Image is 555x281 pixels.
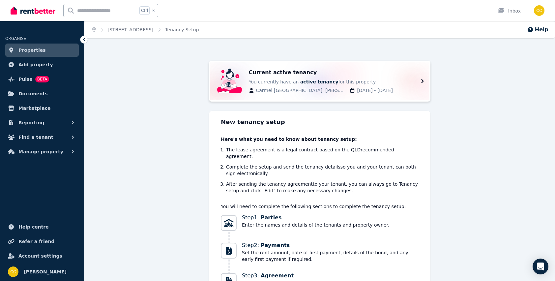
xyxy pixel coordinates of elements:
span: Step 2 : [242,241,419,249]
span: Documents [18,90,48,98]
span: BETA [35,76,49,82]
button: Manage property [5,145,79,158]
span: Step 3 : [242,272,419,280]
li: After sending the tenancy agreement to your tenant, you can always go to Tenancy setup and click ... [226,181,419,194]
a: Documents [5,87,79,100]
p: You will need to complete the following sections to complete the tenancy setup: [221,203,419,210]
span: ORGANISE [5,36,26,41]
li: The lease agreement is a legal contract based on the QLD recommended agreement. [226,146,419,160]
span: [PERSON_NAME] [24,268,67,276]
button: Help [527,26,548,34]
a: Add property [5,58,79,71]
span: Properties [18,46,46,54]
a: Marketplace [5,102,79,115]
a: PulseBETA [5,73,79,86]
span: Refer a friend [18,237,54,245]
span: Parties [261,214,282,221]
p: Here's what you need to know about tenancy setup: [221,136,419,142]
span: Find a tenant [18,133,53,141]
span: Agreement [261,272,294,279]
span: Add property [18,61,53,69]
a: Help centre [5,220,79,234]
button: Find a tenant [5,131,79,144]
a: [STREET_ADDRESS] [108,27,154,32]
a: Properties [5,44,79,57]
span: Pulse [18,75,33,83]
div: Open Intercom Messenger [533,259,548,274]
img: Charles Chaaya [534,5,544,16]
span: Ctrl [139,6,150,15]
span: Help centre [18,223,49,231]
div: Inbox [498,8,521,14]
span: You currently have an for this property [249,78,411,85]
span: [DATE] - [DATE] [357,87,415,94]
span: Reporting [18,119,44,127]
a: Account settings [5,249,79,263]
span: k [152,8,155,13]
span: Account settings [18,252,62,260]
span: Manage property [18,148,63,156]
span: Enter the names and details of the tenants and property owner. [242,222,389,228]
span: Payments [261,242,290,248]
nav: Breadcrumb [84,21,207,38]
span: Set the rent amount, date of first payment, details of the bond, and any early first payment if r... [242,249,419,263]
a: Refer a friend [5,235,79,248]
h2: New tenancy setup [221,117,419,127]
img: RentBetter [11,6,55,16]
span: Current active tenancy [249,69,411,77]
b: active tenancy [300,79,338,84]
img: Charles Chaaya [8,266,18,277]
span: Marketplace [18,104,50,112]
li: Complete the setup and send the tenancy details so you and your tenant can both sign electronical... [226,164,419,177]
button: Reporting [5,116,79,129]
img: Active RentBetter tenancy background [217,69,242,94]
span: Carmel [GEOGRAPHIC_DATA], [PERSON_NAME] [256,87,346,94]
span: Tenancy Setup [165,26,199,33]
span: Step 1 : [242,214,389,222]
